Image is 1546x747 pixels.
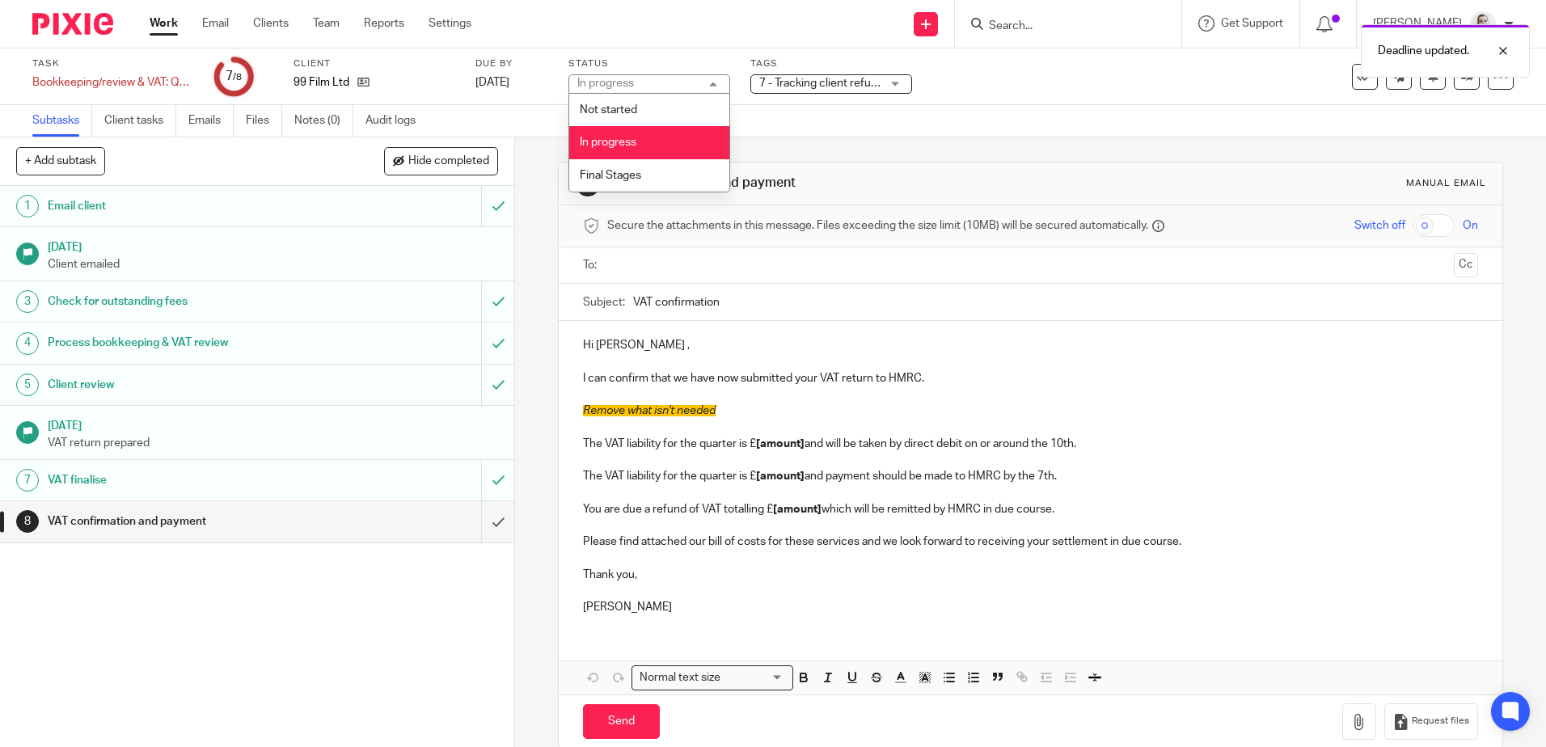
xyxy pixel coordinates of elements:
[759,78,961,89] span: 7 - Tracking client refund/adj to BKG req.
[408,155,489,168] span: Hide completed
[384,147,498,175] button: Hide completed
[313,15,340,32] a: Team
[364,15,404,32] a: Reports
[475,57,548,70] label: Due by
[1354,217,1405,234] span: Switch off
[1470,11,1496,37] img: PS.png
[1412,715,1469,728] span: Request files
[188,105,234,137] a: Emails
[294,57,455,70] label: Client
[1378,43,1469,59] p: Deadline updated.
[1454,253,1478,277] button: Cc
[580,170,641,181] span: Final Stages
[16,332,39,355] div: 4
[583,501,1477,517] p: You are due a refund of VAT totalling £ which will be remitted by HMRC in due course.
[1463,217,1478,234] span: On
[583,436,1477,452] p: The VAT liability for the quarter is £ and will be taken by direct debit on or around the 10th.
[583,257,601,273] label: To:
[48,194,326,218] h1: Email client
[253,15,289,32] a: Clients
[48,435,499,451] p: VAT return prepared
[32,105,92,137] a: Subtasks
[475,77,509,88] span: [DATE]
[580,137,636,148] span: In progress
[429,15,471,32] a: Settings
[756,471,805,482] strong: [amount]
[636,669,724,686] span: Normal text size
[583,534,1477,550] p: Please find attached our bill of costs for these services and we look forward to receiving your s...
[16,469,39,492] div: 7
[48,373,326,397] h1: Client review
[16,195,39,217] div: 1
[48,509,326,534] h1: VAT confirmation and payment
[583,370,1477,386] p: I can confirm that we have now submitted your VAT return to HMRC.
[48,289,326,314] h1: Check for outstanding fees
[48,256,499,272] p: Client emailed
[16,147,105,175] button: + Add subtask
[773,504,822,515] strong: [amount]
[365,105,428,137] a: Audit logs
[610,175,1065,192] h1: VAT confirmation and payment
[583,294,625,310] label: Subject:
[32,13,113,35] img: Pixie
[577,78,634,89] div: In progress
[16,290,39,313] div: 3
[104,105,176,137] a: Client tasks
[583,337,1477,353] p: Hi [PERSON_NAME] ,
[583,567,1477,583] p: Thank you,
[16,373,39,396] div: 5
[233,73,242,82] small: /8
[226,67,242,86] div: 7
[32,74,194,91] div: Bookkeeping/review &amp; VAT: Quarterly
[583,468,1477,484] p: The VAT liability for the quarter is £ and payment should be made to HMRC by the 7th.
[583,599,1477,615] p: [PERSON_NAME]
[294,105,353,137] a: Notes (0)
[32,74,194,91] div: Bookkeeping/review & VAT: Quarterly
[1406,177,1486,190] div: Manual email
[750,57,912,70] label: Tags
[32,57,194,70] label: Task
[583,405,716,416] span: Remove what isn't needed
[48,331,326,355] h1: Process bookkeeping & VAT review
[725,669,784,686] input: Search for option
[580,104,637,116] span: Not started
[48,235,499,255] h1: [DATE]
[631,665,793,690] div: Search for option
[202,15,229,32] a: Email
[294,74,349,91] p: 99 Film Ltd
[568,57,730,70] label: Status
[48,414,499,434] h1: [DATE]
[150,15,178,32] a: Work
[1384,703,1478,740] button: Request files
[48,468,326,492] h1: VAT finalise
[16,510,39,533] div: 8
[583,704,660,739] input: Send
[607,217,1148,234] span: Secure the attachments in this message. Files exceeding the size limit (10MB) will be secured aut...
[246,105,282,137] a: Files
[756,438,805,449] strong: [amount]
